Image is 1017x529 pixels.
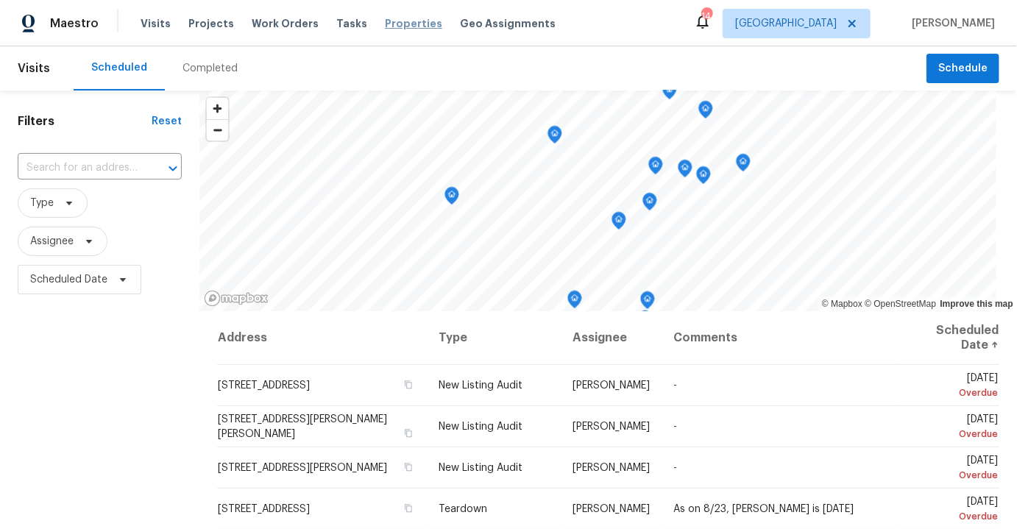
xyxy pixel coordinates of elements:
[662,82,677,104] div: Map marker
[402,378,415,391] button: Copy Address
[207,120,228,141] span: Zoom out
[908,414,999,441] span: [DATE]
[548,126,562,149] div: Map marker
[385,16,442,31] span: Properties
[183,61,238,76] div: Completed
[938,60,988,78] span: Schedule
[30,272,107,287] span: Scheduled Date
[642,193,657,216] div: Map marker
[252,16,319,31] span: Work Orders
[673,422,677,432] span: -
[402,427,415,440] button: Copy Address
[673,504,854,514] span: As on 8/23, [PERSON_NAME] is [DATE]
[141,16,171,31] span: Visits
[218,414,387,439] span: [STREET_ADDRESS][PERSON_NAME][PERSON_NAME]
[18,52,50,85] span: Visits
[940,299,1013,309] a: Improve this map
[218,380,310,391] span: [STREET_ADDRESS]
[439,463,522,473] span: New Listing Audit
[207,98,228,119] button: Zoom in
[908,386,999,400] div: Overdue
[91,60,147,75] div: Scheduled
[701,9,712,24] div: 14
[822,299,862,309] a: Mapbox
[439,504,487,514] span: Teardown
[648,157,663,180] div: Map marker
[573,422,650,432] span: [PERSON_NAME]
[567,291,582,313] div: Map marker
[218,504,310,514] span: [STREET_ADDRESS]
[152,114,182,129] div: Reset
[402,502,415,515] button: Copy Address
[736,154,751,177] div: Map marker
[18,114,152,129] h1: Filters
[908,497,999,524] span: [DATE]
[207,119,228,141] button: Zoom out
[908,373,999,400] span: [DATE]
[188,16,234,31] span: Projects
[640,291,655,314] div: Map marker
[18,157,141,180] input: Search for an address...
[908,455,999,483] span: [DATE]
[218,463,387,473] span: [STREET_ADDRESS][PERSON_NAME]
[336,18,367,29] span: Tasks
[573,463,650,473] span: [PERSON_NAME]
[662,311,896,365] th: Comments
[30,234,74,249] span: Assignee
[926,54,999,84] button: Schedule
[460,16,556,31] span: Geo Assignments
[573,380,650,391] span: [PERSON_NAME]
[444,187,459,210] div: Map marker
[427,311,561,365] th: Type
[908,509,999,524] div: Overdue
[906,16,995,31] span: [PERSON_NAME]
[612,212,626,235] div: Map marker
[908,427,999,441] div: Overdue
[698,101,713,124] div: Map marker
[735,16,837,31] span: [GEOGRAPHIC_DATA]
[439,380,522,391] span: New Listing Audit
[908,468,999,483] div: Overdue
[199,90,996,311] canvas: Map
[561,311,662,365] th: Assignee
[638,310,653,333] div: Map marker
[50,16,99,31] span: Maestro
[896,311,999,365] th: Scheduled Date ↑
[865,299,936,309] a: OpenStreetMap
[402,461,415,474] button: Copy Address
[673,463,677,473] span: -
[678,160,692,182] div: Map marker
[439,422,522,432] span: New Listing Audit
[573,504,650,514] span: [PERSON_NAME]
[673,380,677,391] span: -
[217,311,427,365] th: Address
[163,158,183,179] button: Open
[696,166,711,189] div: Map marker
[204,290,269,307] a: Mapbox homepage
[30,196,54,210] span: Type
